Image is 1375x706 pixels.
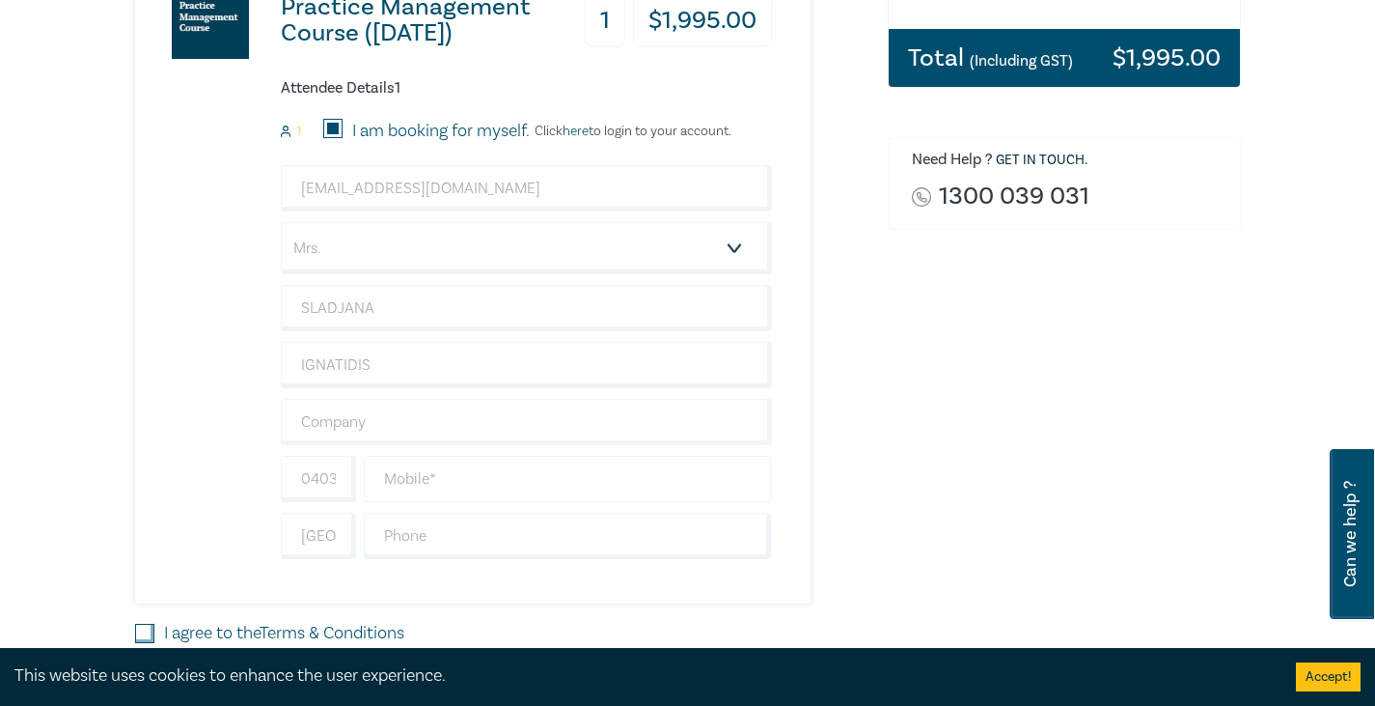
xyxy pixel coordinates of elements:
h3: Total [908,45,1073,71]
input: Company [281,399,772,445]
h3: $ 1,995.00 [1113,45,1221,71]
input: Attendee Email* [281,165,772,212]
input: +61 [281,513,356,559]
a: 1300 039 031 [939,184,1089,210]
a: Get in touch [996,152,1085,169]
small: 1 [297,125,301,138]
a: here [563,123,589,140]
label: I agree to the [164,621,404,646]
p: Click to login to your account. [530,124,731,139]
small: (Including GST) [970,51,1073,71]
button: Accept cookies [1296,663,1361,692]
input: Phone [364,513,772,559]
a: Terms & Conditions [260,622,404,644]
label: I am booking for myself. [352,119,530,144]
input: +61 [281,456,356,502]
input: Mobile* [364,456,772,502]
input: Last Name* [281,342,772,388]
input: First Name* [281,285,772,331]
span: Can we help ? [1341,461,1360,607]
h6: Attendee Details 1 [281,79,772,98]
div: This website uses cookies to enhance the user experience. [14,664,1267,689]
h6: Need Help ? . [912,151,1225,170]
label: I agree to the [164,646,364,671]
